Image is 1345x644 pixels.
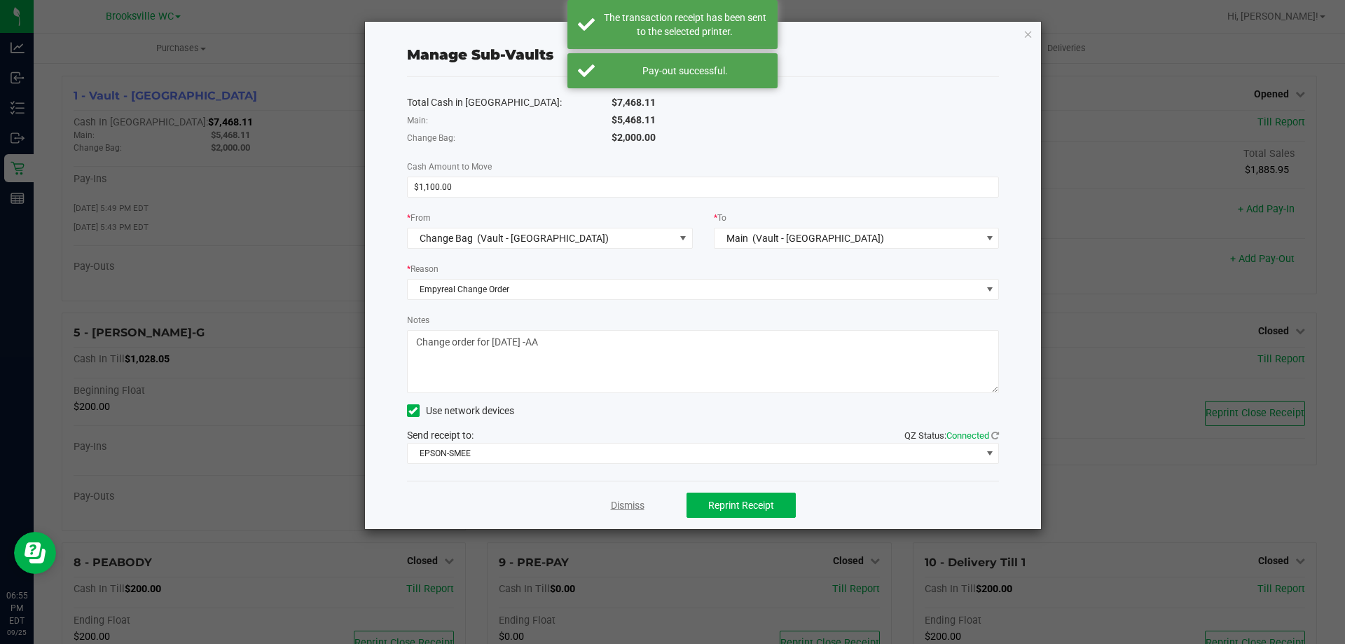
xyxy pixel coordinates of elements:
span: Cash Amount to Move [407,162,492,172]
label: Use network devices [407,404,514,418]
span: (Vault - [GEOGRAPHIC_DATA]) [752,233,884,244]
label: Reason [407,263,439,275]
span: $2,000.00 [612,132,656,143]
span: $7,468.11 [612,97,656,108]
span: Total Cash in [GEOGRAPHIC_DATA]: [407,97,562,108]
span: Connected [946,430,989,441]
a: Dismiss [611,498,644,513]
button: Reprint Receipt [687,493,796,518]
span: $5,468.11 [612,114,656,125]
iframe: Resource center [14,532,56,574]
span: (Vault - [GEOGRAPHIC_DATA]) [477,233,609,244]
span: QZ Status: [904,430,999,441]
div: Pay-out successful. [602,64,767,78]
div: The transaction receipt has been sent to the selected printer. [602,11,767,39]
span: Change Bag [420,233,473,244]
label: From [407,212,431,224]
span: Main [726,233,748,244]
span: EPSON-SMEE [408,444,981,463]
label: To [714,212,726,224]
span: Reprint Receipt [708,500,774,511]
div: Manage Sub-Vaults [407,44,553,65]
span: Empyreal Change Order [408,280,981,299]
span: Change Bag: [407,133,455,143]
span: Main: [407,116,428,125]
span: Send receipt to: [407,430,474,441]
label: Notes [407,314,429,327]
